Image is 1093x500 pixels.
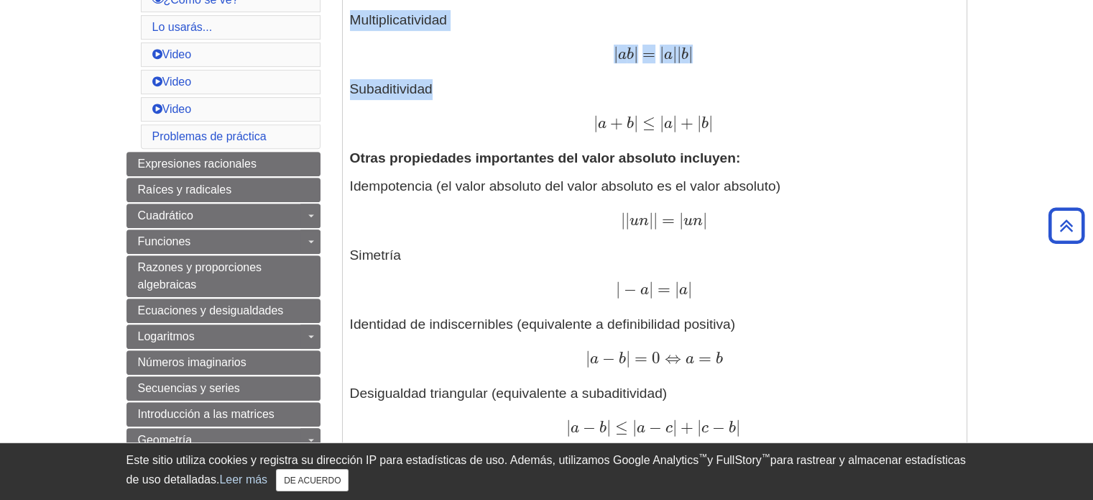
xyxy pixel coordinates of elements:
font: Video [162,103,192,115]
a: Funciones [126,229,320,254]
font: | [649,279,653,299]
font: Subaditividad [350,81,433,96]
font: a [571,420,579,436]
a: Leer más [219,473,267,486]
font: Video [162,76,192,88]
font: para rastrear y almacenar estadísticas de uso detalladas. [126,454,966,486]
font: a [664,116,673,132]
font: un [629,213,649,229]
font: | [688,279,692,299]
font: ≤ [642,113,655,132]
font: b [701,116,709,132]
font: Números imaginarios [138,356,246,368]
font: a [664,47,673,63]
font: | [703,210,707,229]
a: Razones y proporciones algebraicas [126,255,320,297]
font: | [675,279,679,299]
font: = [635,348,647,368]
font: − [712,417,725,437]
font: | [679,210,683,229]
font: Expresiones racionales [138,158,257,170]
font: a [686,351,694,367]
font: Geometría [138,434,193,446]
font: | [673,113,677,132]
font: | [585,348,589,368]
font: | [634,113,638,132]
font: − [602,348,615,368]
font: y FullStory [707,454,762,466]
a: Geometría [126,428,320,453]
a: Volver arriba [1043,216,1089,235]
font: ™ [762,452,770,462]
font: a [640,282,649,298]
button: Cerca [276,469,349,491]
a: Secuencias y series [126,376,320,401]
a: Raíces y radicales [126,178,320,202]
font: b [627,116,634,132]
font: = [698,348,711,368]
font: a [598,116,607,132]
font: 0 [652,348,660,368]
font: | [653,210,658,229]
a: Lo usarás... [152,21,213,33]
font: Razones y proporciones algebraicas [138,261,262,291]
font: Raíces y radicales [138,183,232,196]
font: Logaritmos [138,330,195,342]
a: Logaritmos [126,324,320,349]
font: DE ACUERDO [284,476,341,486]
font: a [618,47,627,63]
font: + [610,113,623,132]
font: Otras propiedades importantes del valor absoluto incluyen: [350,150,741,165]
font: Funciones [138,235,191,247]
font: Simetría [350,247,401,263]
font: | [697,113,701,132]
font: c [665,420,673,436]
font: b [599,420,607,436]
a: Video [152,76,192,88]
a: Video [152,103,192,115]
a: Video [152,48,192,60]
font: Video [162,48,192,60]
font: Problemas de práctica [152,130,267,142]
font: | [649,210,653,229]
a: Introducción a las matrices [126,402,320,427]
font: a [589,351,598,367]
font: | [615,279,619,299]
font: | [614,44,618,63]
font: ≤ [615,417,628,437]
font: Ecuaciones y desigualdades [138,304,284,317]
font: | [697,417,701,437]
font: Identidad de indiscernibles (equivalente a definibilidad positiva) [350,317,736,332]
font: | [660,113,664,132]
font: Cuadrático [138,209,193,222]
font: b [716,351,723,367]
font: Este sitio utiliza cookies y registra su dirección IP para estadísticas de uso. Además, utilizamo... [126,454,699,466]
font: | [632,417,637,437]
font: | [621,210,625,229]
font: ™ [698,452,707,462]
font: Introducción a las matrices [138,408,275,420]
font: − [583,417,596,437]
font: | [626,348,630,368]
font: b [619,351,626,367]
font: c [701,420,709,436]
font: | [709,113,713,132]
font: a [637,420,645,436]
font: | [607,417,611,437]
font: = [662,210,675,229]
font: = [658,279,670,299]
font: | [677,44,681,63]
font: Idempotencia (el valor absoluto del valor absoluto es el valor absoluto) [350,178,780,194]
font: + [681,417,693,437]
font: = [642,44,655,63]
font: | [634,44,638,63]
font: + [681,113,693,132]
font: | [594,113,598,132]
font: − [624,279,637,299]
a: Cuadrático [126,204,320,228]
font: b [729,420,736,436]
font: | [673,417,677,437]
a: Expresiones racionales [126,152,320,176]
